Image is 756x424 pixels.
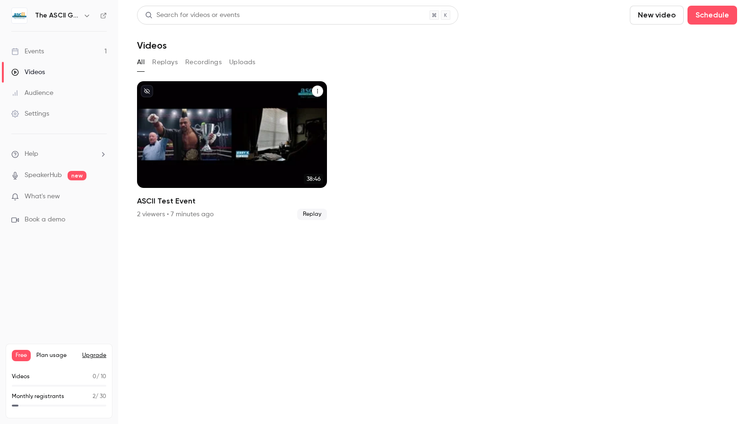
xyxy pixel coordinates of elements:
[137,210,214,219] div: 2 viewers • 7 minutes ago
[152,55,178,70] button: Replays
[137,6,737,418] section: Videos
[12,373,30,381] p: Videos
[137,81,327,220] a: 38:46ASCII Test Event2 viewers • 7 minutes agoReplay
[137,81,737,220] ul: Videos
[93,392,106,401] p: / 30
[93,394,95,399] span: 2
[82,352,106,359] button: Upgrade
[297,209,327,220] span: Replay
[12,8,27,23] img: The ASCII Group
[12,350,31,361] span: Free
[141,85,153,97] button: unpublished
[68,171,86,180] span: new
[137,55,145,70] button: All
[25,149,38,159] span: Help
[25,192,60,202] span: What's new
[12,392,64,401] p: Monthly registrants
[11,68,45,77] div: Videos
[185,55,222,70] button: Recordings
[145,10,240,20] div: Search for videos or events
[11,47,44,56] div: Events
[687,6,737,25] button: Schedule
[137,40,167,51] h1: Videos
[137,195,327,207] h2: ASCII Test Event
[11,109,49,119] div: Settings
[11,88,53,98] div: Audience
[25,170,62,180] a: SpeakerHub
[137,81,327,220] li: ASCII Test Event
[36,352,77,359] span: Plan usage
[229,55,256,70] button: Uploads
[11,149,107,159] li: help-dropdown-opener
[630,6,684,25] button: New video
[35,11,79,20] h6: The ASCII Group
[25,215,65,225] span: Book a demo
[93,374,96,380] span: 0
[93,373,106,381] p: / 10
[304,174,323,184] span: 38:46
